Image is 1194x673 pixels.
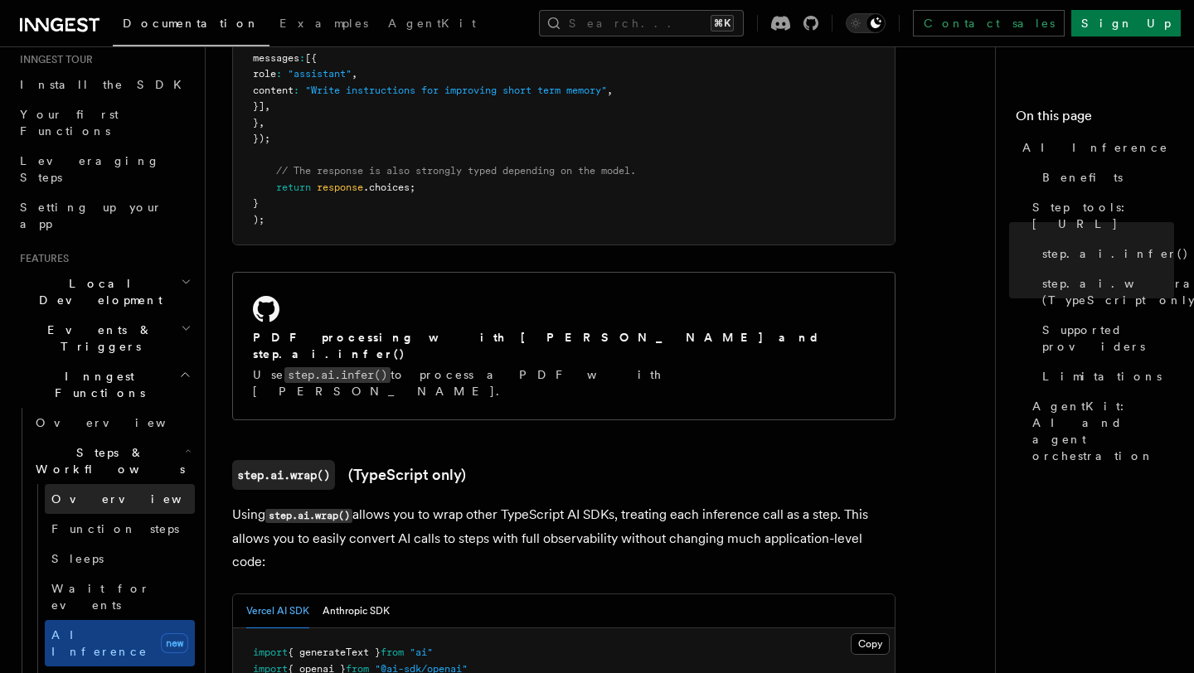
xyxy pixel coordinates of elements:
kbd: ⌘K [711,15,734,31]
span: , [259,117,265,128]
a: PDF processing with [PERSON_NAME] and step.ai.infer()Usestep.ai.infer()to process a PDF with [PER... [232,272,895,420]
span: from [381,646,404,658]
a: Function steps [45,514,195,544]
span: Sleeps [51,552,104,565]
span: { generateText } [288,646,381,658]
span: Function steps [51,522,179,535]
button: Events & Triggers [13,315,195,361]
span: Documentation [123,17,260,30]
span: Steps & Workflows [29,444,185,477]
span: } [253,197,259,209]
span: }] [253,100,265,112]
span: Events & Triggers [13,322,181,355]
span: AgentKit: AI and agent orchestration [1032,398,1174,464]
span: AgentKit [388,17,476,30]
p: Use to process a PDF with [PERSON_NAME]. [253,366,875,399]
a: Benefits [1036,162,1174,192]
span: Benefits [1042,169,1123,186]
a: Leveraging Steps [13,146,195,192]
span: content [253,85,294,96]
span: } [253,117,259,128]
span: AI Inference [1022,139,1168,156]
span: , [352,68,357,80]
span: Install the SDK [20,78,192,91]
button: Toggle dark mode [846,13,886,33]
a: Examples [269,5,378,45]
a: step.ai.wrap()(TypeScript only) [232,460,466,490]
span: new [161,633,188,653]
span: Wait for events [51,582,150,612]
a: Sleeps [45,544,195,574]
span: ); [253,214,265,225]
button: Vercel AI SDK [246,594,309,628]
a: Sign Up [1071,10,1181,36]
button: Search...⌘K [539,10,744,36]
span: Step tools: [URL] [1032,199,1174,232]
h4: On this page [1016,106,1174,133]
span: Your first Functions [20,108,119,138]
span: Inngest tour [13,53,93,66]
span: Local Development [13,275,181,308]
span: role [253,68,276,80]
a: AI Inference [1016,133,1174,162]
span: "Write instructions for improving short term memory" [305,85,607,96]
span: : [276,68,282,80]
a: AgentKit: AI and agent orchestration [1026,391,1174,471]
span: Overview [36,416,206,429]
a: Step tools: [URL] [1026,192,1174,239]
span: [{ [305,52,317,64]
span: Setting up your app [20,201,163,230]
a: Documentation [113,5,269,46]
button: Inngest Functions [13,361,195,408]
span: "ai" [410,646,433,658]
span: , [607,85,613,96]
a: Limitations [1036,361,1174,391]
span: Supported providers [1042,322,1174,355]
button: Copy [851,633,890,655]
a: Wait for events [45,574,195,620]
span: Examples [279,17,368,30]
a: step.ai.wrap() (TypeScript only) [1036,269,1174,315]
span: : [299,52,305,64]
span: : [294,85,299,96]
a: Supported providers [1036,315,1174,361]
a: AgentKit [378,5,486,45]
a: Overview [45,484,195,514]
a: step.ai.infer() [1036,239,1174,269]
span: Overview [51,492,222,506]
span: , [265,100,270,112]
span: Inngest Functions [13,368,179,401]
code: step.ai.infer() [284,367,391,383]
span: Features [13,252,69,265]
code: step.ai.wrap() [232,460,335,490]
span: import [253,646,288,658]
span: AI Inference [51,628,148,658]
code: step.ai.wrap() [265,509,352,523]
button: Anthropic SDK [323,594,390,628]
a: Contact sales [913,10,1065,36]
h2: PDF processing with [PERSON_NAME] and step.ai.infer() [253,329,875,362]
span: return [276,182,311,193]
a: Install the SDK [13,70,195,99]
a: Your first Functions [13,99,195,146]
span: // The response is also strongly typed depending on the model. [276,165,636,177]
span: Leveraging Steps [20,154,160,184]
a: Overview [29,408,195,438]
span: step.ai.infer() [1042,245,1189,262]
span: .choices; [363,182,415,193]
a: Setting up your app [13,192,195,239]
span: messages [253,52,299,64]
span: response [317,182,363,193]
span: Limitations [1042,368,1162,385]
button: Local Development [13,269,195,315]
span: "assistant" [288,68,352,80]
a: AI Inferencenew [45,620,195,666]
button: Steps & Workflows [29,438,195,484]
p: Using allows you to wrap other TypeScript AI SDKs, treating each inference call as a step. This a... [232,503,895,574]
span: }); [253,133,270,144]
